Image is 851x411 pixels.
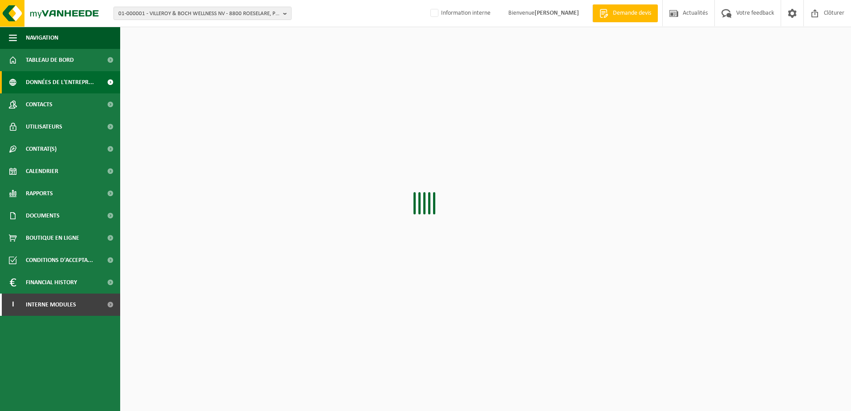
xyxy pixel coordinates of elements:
span: Navigation [26,27,58,49]
span: 01-000001 - VILLEROY & BOCH WELLNESS NV - 8800 ROESELARE, POPULIERSTRAAT 1 [118,7,280,20]
label: Information interne [429,7,490,20]
span: Contrat(s) [26,138,57,160]
strong: [PERSON_NAME] [535,10,579,16]
span: Données de l'entrepr... [26,71,94,93]
span: I [9,294,17,316]
span: Tableau de bord [26,49,74,71]
span: Calendrier [26,160,58,182]
span: Documents [26,205,60,227]
button: 01-000001 - VILLEROY & BOCH WELLNESS NV - 8800 ROESELARE, POPULIERSTRAAT 1 [113,7,292,20]
span: Rapports [26,182,53,205]
span: Boutique en ligne [26,227,79,249]
span: Contacts [26,93,53,116]
span: Financial History [26,271,77,294]
span: Interne modules [26,294,76,316]
span: Conditions d'accepta... [26,249,93,271]
span: Demande devis [611,9,653,18]
a: Demande devis [592,4,658,22]
span: Utilisateurs [26,116,62,138]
